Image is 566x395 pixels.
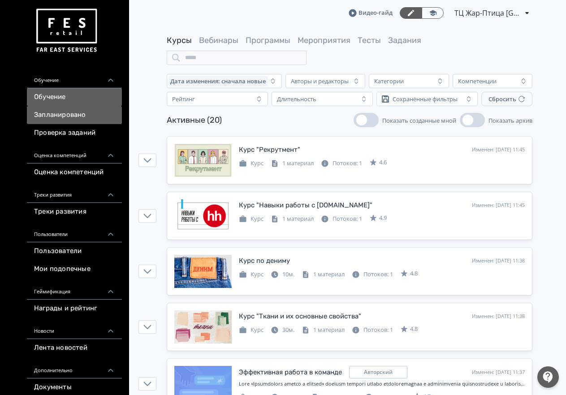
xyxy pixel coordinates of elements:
div: Курс [239,326,264,335]
div: copyright [349,366,407,378]
a: Обучение [27,88,122,106]
button: Сохранённые фильтры [376,92,478,106]
button: Длительность [272,92,373,106]
img: https://files.teachbase.ru/system/account/57463/logo/medium-936fc5084dd2c598f50a98b9cbe0469a.png [34,5,99,56]
span: 10м. [282,270,294,278]
a: Треки развития [27,203,122,221]
div: Изменен: [DATE] 11:38 [472,313,525,320]
div: Потоков: 1 [352,326,393,335]
button: Компетенции [453,74,532,88]
a: Переключиться в режим ученика [422,7,444,19]
div: Новости [27,318,122,339]
a: Курсы [167,35,192,45]
div: Оценка компетенций [27,142,122,163]
div: Курс «Эффективная работа в команде» поможет развить навыки сотрудничества и эффективного взаимоде... [239,380,525,388]
a: Программы [246,35,290,45]
div: Геймификация [27,278,122,300]
button: Дата изменения: сначала новые [167,74,282,88]
div: Авторы и редакторы [291,77,349,85]
div: Курс "Рекрутмент" [239,145,300,155]
div: Курс "Навыки работы с hh.ru" [239,200,372,210]
a: Задания [388,35,421,45]
div: Компетенции [458,77,497,85]
div: Курс "Ткани и их основные свойства" [239,311,361,322]
a: Лента новостей [27,339,122,357]
span: Показать созданные мной [382,116,456,125]
button: Рейтинг [167,92,268,106]
a: Запланировано [27,106,122,124]
div: Длительность [277,95,316,103]
a: Мероприятия [298,35,350,45]
div: Рейтинг [172,95,195,103]
div: Потоков: 1 [321,215,362,223]
span: 4.8 [410,269,418,278]
div: Изменен: [DATE] 11:37 [472,369,525,376]
span: ТЦ Жар-Птица Нижний Новгород СИН 6412108 [454,8,522,18]
div: Категории [374,77,404,85]
div: Курс [239,215,264,223]
div: Изменен: [DATE] 11:38 [472,257,525,265]
button: Категории [369,74,449,88]
div: Эффективная работа в команде [239,367,342,378]
span: Показать архив [488,116,532,125]
span: 4.8 [410,325,418,334]
div: Изменен: [DATE] 11:45 [472,202,525,209]
div: Пользователи [27,221,122,242]
a: Пользователи [27,242,122,260]
span: Дата изменения: сначала новые [170,77,266,85]
span: 30м. [282,326,294,334]
a: Оценка компетенций [27,163,122,181]
span: 4.6 [379,158,387,167]
div: 1 материал [302,326,345,335]
div: Курс [239,159,264,168]
button: Сбросить [481,92,532,106]
div: Активные (20) [167,114,222,126]
div: Дополнительно [27,357,122,378]
a: Тесты [358,35,381,45]
div: Обучение [27,67,122,88]
div: 1 материал [271,159,314,168]
a: Награды и рейтинг [27,300,122,318]
div: 1 материал [302,270,345,279]
a: Проверка заданий [27,124,122,142]
div: Сохранённые фильтры [393,95,458,103]
div: Курс [239,270,264,279]
span: 4.9 [379,214,387,223]
a: Вебинары [199,35,238,45]
div: Курс по дениму [239,256,290,266]
div: Потоков: 1 [321,159,362,168]
button: Авторы и редакторы [285,74,365,88]
div: 1 материал [271,215,314,223]
div: Потоков: 1 [352,270,393,279]
div: Изменен: [DATE] 11:45 [472,146,525,154]
div: Треки развития [27,181,122,203]
a: Видео-гайд [349,9,393,17]
a: Мои подопечные [27,260,122,278]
